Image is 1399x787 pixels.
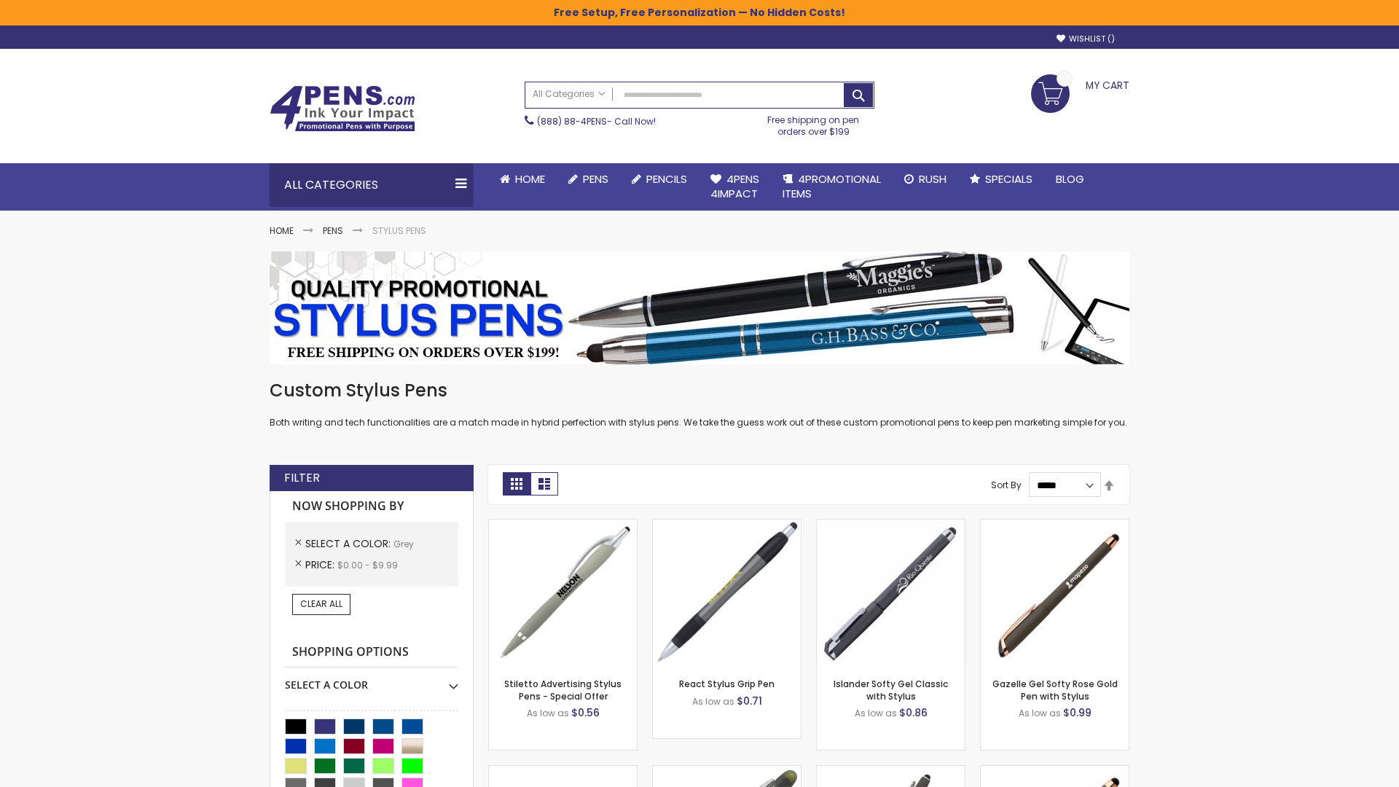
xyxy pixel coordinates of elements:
span: $0.71 [737,694,762,708]
span: Home [515,171,545,187]
span: Clear All [300,598,342,610]
strong: Stylus Pens [372,224,426,237]
img: 4Pens Custom Pens and Promotional Products [270,85,415,132]
span: Pens [583,171,608,187]
span: $0.99 [1063,705,1092,720]
a: Islander Softy Rose Gold Gel Pen with Stylus-Grey [981,765,1129,778]
img: Gazelle Gel Softy Rose Gold Pen with Stylus-Grey [981,520,1129,667]
a: Pens [557,163,620,195]
a: React Stylus Grip Pen [679,678,775,690]
strong: Now Shopping by [285,491,458,522]
a: Islander Softy Gel Classic with Stylus [834,678,948,702]
a: Specials [958,163,1044,195]
a: Rush [893,163,958,195]
span: Specials [985,171,1032,187]
a: 4Pens4impact [699,163,771,211]
img: Stylus Pens [270,251,1129,364]
a: 4PROMOTIONALITEMS [771,163,893,211]
span: As low as [855,707,897,719]
a: Custom Soft Touch® Metal Pens with Stylus-Grey [817,765,965,778]
label: Sort By [991,479,1022,491]
span: $0.56 [571,705,600,720]
span: Pencils [646,171,687,187]
a: Clear All [292,594,350,614]
img: React Stylus Grip Pen-Grey [653,520,801,667]
a: Souvenir® Jalan Highlighter Stylus Pen Combo-Grey [653,765,801,778]
span: As low as [692,695,734,708]
a: All Categories [525,82,613,106]
a: Stiletto Advertising Stylus Pens-Grey [489,519,637,531]
strong: Filter [284,470,320,486]
span: Select A Color [305,536,393,551]
a: React Stylus Grip Pen-Grey [653,519,801,531]
a: Pens [323,224,343,237]
div: Select A Color [285,667,458,692]
strong: Grid [503,472,530,496]
a: Islander Softy Gel Classic with Stylus-Grey [817,519,965,531]
span: $0.86 [899,705,928,720]
span: 4Pens 4impact [710,171,759,201]
a: Wishlist [1057,34,1115,44]
span: Price [305,557,337,572]
span: As low as [1019,707,1061,719]
span: As low as [527,707,569,719]
a: Gazelle Gel Softy Rose Gold Pen with Stylus [992,678,1118,702]
a: Stiletto Advertising Stylus Pens - Special Offer [504,678,622,702]
span: All Categories [533,88,606,100]
div: All Categories [270,163,474,207]
span: Rush [919,171,947,187]
strong: Shopping Options [285,637,458,668]
div: Both writing and tech functionalities are a match made in hybrid perfection with stylus pens. We ... [270,379,1129,429]
a: Pencils [620,163,699,195]
a: (888) 88-4PENS [537,115,607,128]
img: Stiletto Advertising Stylus Pens-Grey [489,520,637,667]
a: Blog [1044,163,1096,195]
img: Islander Softy Gel Classic with Stylus-Grey [817,520,965,667]
span: - Call Now! [537,115,656,128]
a: Home [488,163,557,195]
div: Free shipping on pen orders over $199 [753,109,875,138]
a: Home [270,224,294,237]
span: Blog [1056,171,1084,187]
h1: Custom Stylus Pens [270,379,1129,402]
a: Gazelle Gel Softy Rose Gold Pen with Stylus-Grey [981,519,1129,531]
span: Grey [393,538,414,550]
span: 4PROMOTIONAL ITEMS [783,171,881,201]
span: $0.00 - $9.99 [337,559,398,571]
a: Cyber Stylus 0.7mm Fine Point Gel Grip Pen-Grey [489,765,637,778]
